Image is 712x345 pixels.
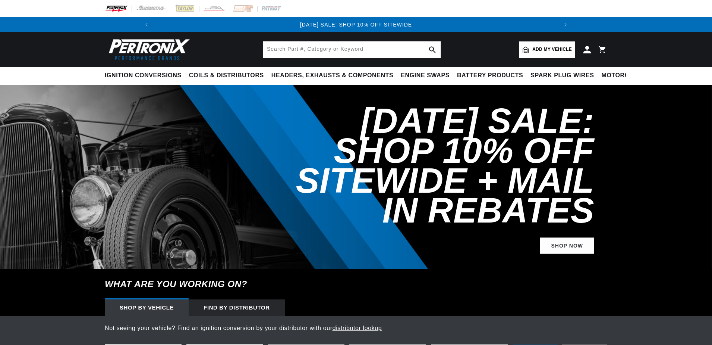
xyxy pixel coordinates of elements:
[333,325,382,331] a: distributor lookup
[530,72,594,80] span: Spark Plug Wires
[271,72,393,80] span: Headers, Exhausts & Components
[105,299,189,316] div: Shop by vehicle
[154,21,558,29] div: Announcement
[105,37,190,62] img: Pertronix
[540,237,594,254] a: Shop Now
[86,17,626,32] slideshow-component: Translation missing: en.sections.announcements.announcement_bar
[397,67,453,84] summary: Engine Swaps
[105,72,182,80] span: Ignition Conversions
[424,41,441,58] button: search button
[105,323,607,333] p: Not seeing your vehicle? Find an ignition conversion by your distributor with our
[189,72,264,80] span: Coils & Distributors
[275,106,594,226] h2: [DATE] SALE: SHOP 10% OFF SITEWIDE + MAIL IN REBATES
[527,67,598,84] summary: Spark Plug Wires
[185,67,268,84] summary: Coils & Distributors
[532,46,572,53] span: Add my vehicle
[154,21,558,29] div: 1 of 3
[263,41,441,58] input: Search Part #, Category or Keyword
[519,41,575,58] a: Add my vehicle
[86,269,626,299] h6: What are you working on?
[401,72,450,80] span: Engine Swaps
[300,22,412,28] a: [DATE] SALE: SHOP 10% OFF SITEWIDE
[189,299,285,316] div: Find by Distributor
[598,67,650,84] summary: Motorcycle
[457,72,523,80] span: Battery Products
[139,17,154,32] button: Translation missing: en.sections.announcements.previous_announcement
[268,67,397,84] summary: Headers, Exhausts & Components
[453,67,527,84] summary: Battery Products
[105,67,185,84] summary: Ignition Conversions
[558,17,573,32] button: Translation missing: en.sections.announcements.next_announcement
[602,72,646,80] span: Motorcycle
